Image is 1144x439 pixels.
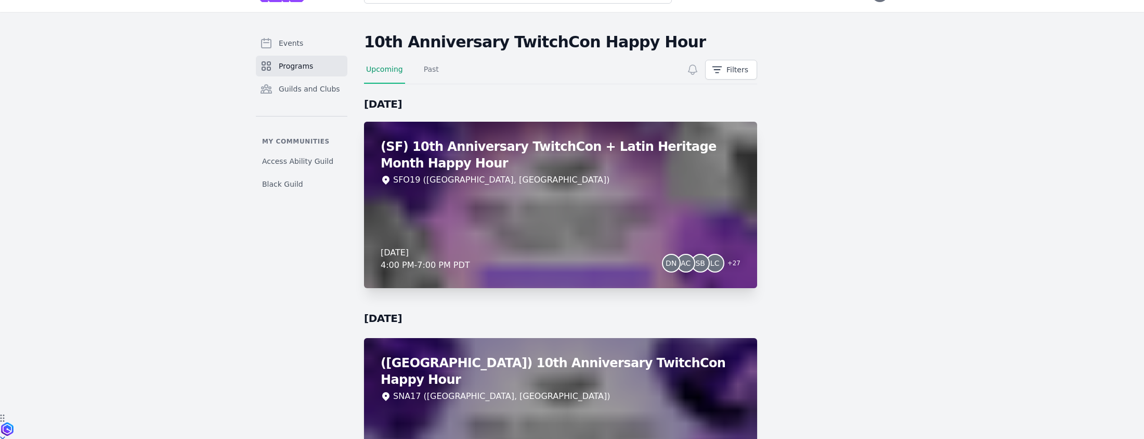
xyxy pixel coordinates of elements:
a: Programs [256,56,347,76]
button: Filters [705,60,757,80]
span: Events [279,38,303,48]
h2: (SF) 10th Anniversary TwitchCon + Latin Heritage Month Happy Hour [381,138,740,172]
div: SFO19 ([GEOGRAPHIC_DATA], [GEOGRAPHIC_DATA]) [393,174,609,186]
span: Guilds and Clubs [279,84,340,94]
a: (SF) 10th Anniversary TwitchCon + Latin Heritage Month Happy HourSFO19 ([GEOGRAPHIC_DATA], [GEOGR... [364,122,757,288]
span: AC [681,260,691,267]
button: Subscribe [684,61,701,78]
span: DN [666,260,677,267]
span: Programs [279,61,313,71]
div: [DATE] 4:00 PM - 7:00 PM PDT [381,247,470,272]
h2: [DATE] [364,311,757,326]
h2: 10th Anniversary TwitchCon Happy Hour [364,33,757,51]
a: Events [256,33,347,54]
span: + 27 [721,257,740,272]
h2: ([GEOGRAPHIC_DATA]) 10th Anniversary TwitchCon Happy Hour [381,355,740,388]
a: Access Ability Guild [256,152,347,171]
p: My communities [256,137,347,146]
a: Upcoming [364,64,405,84]
span: SB [695,260,705,267]
a: Guilds and Clubs [256,79,347,99]
div: SNA17 ([GEOGRAPHIC_DATA], [GEOGRAPHIC_DATA]) [393,390,610,403]
nav: Sidebar [256,33,347,193]
span: Black Guild [262,179,303,189]
span: Access Ability Guild [262,156,333,166]
h2: [DATE] [364,97,757,111]
a: Past [422,64,441,84]
span: LC [710,260,720,267]
a: Black Guild [256,175,347,193]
